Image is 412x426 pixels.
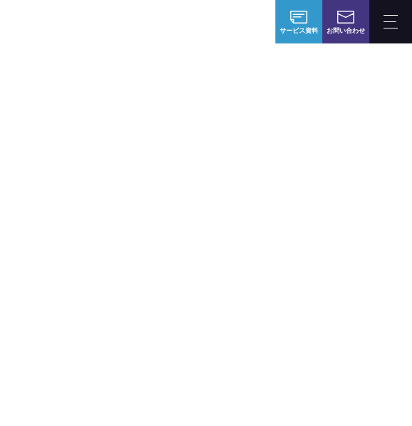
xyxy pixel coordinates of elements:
[327,26,365,36] span: お問い合わせ
[280,26,318,36] span: サービス資料
[337,11,354,24] img: お問い合わせ
[290,11,307,24] img: AWS総合支援サービス C-Chorus サービス資料
[32,241,380,407] h1: AWS ジャーニーの 成功を実現
[32,110,380,228] p: AWSの導入からコスト削減、 構成・運用の最適化からデータ活用まで 規模や業種業態を問わない マネージドサービスで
